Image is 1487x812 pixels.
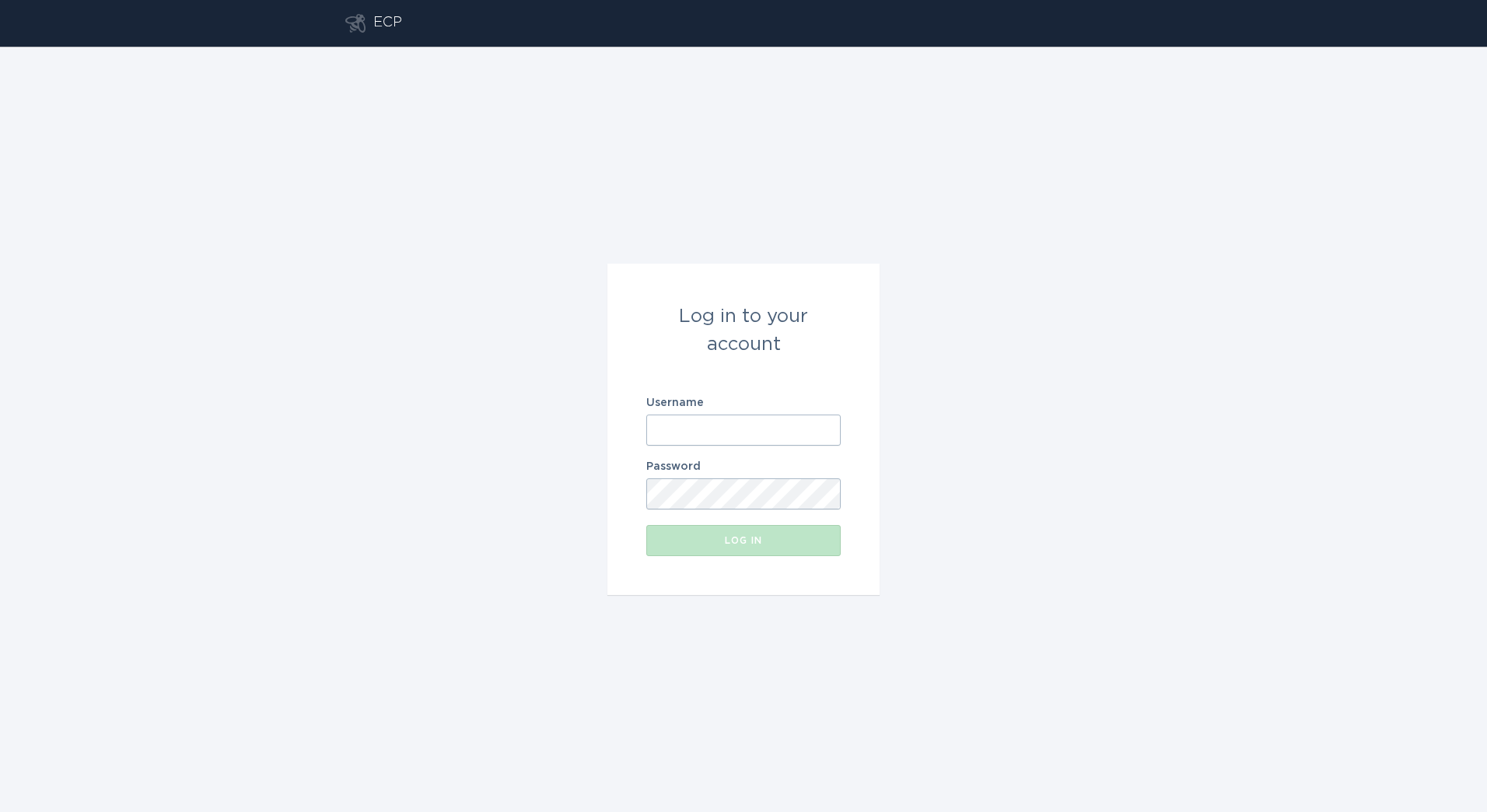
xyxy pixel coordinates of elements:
[646,525,841,556] button: Log in
[345,14,366,33] button: Go to dashboard
[646,461,841,472] label: Password
[654,536,833,545] div: Log in
[646,303,841,359] div: Log in to your account
[373,14,402,33] div: ECP
[646,397,841,408] label: Username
